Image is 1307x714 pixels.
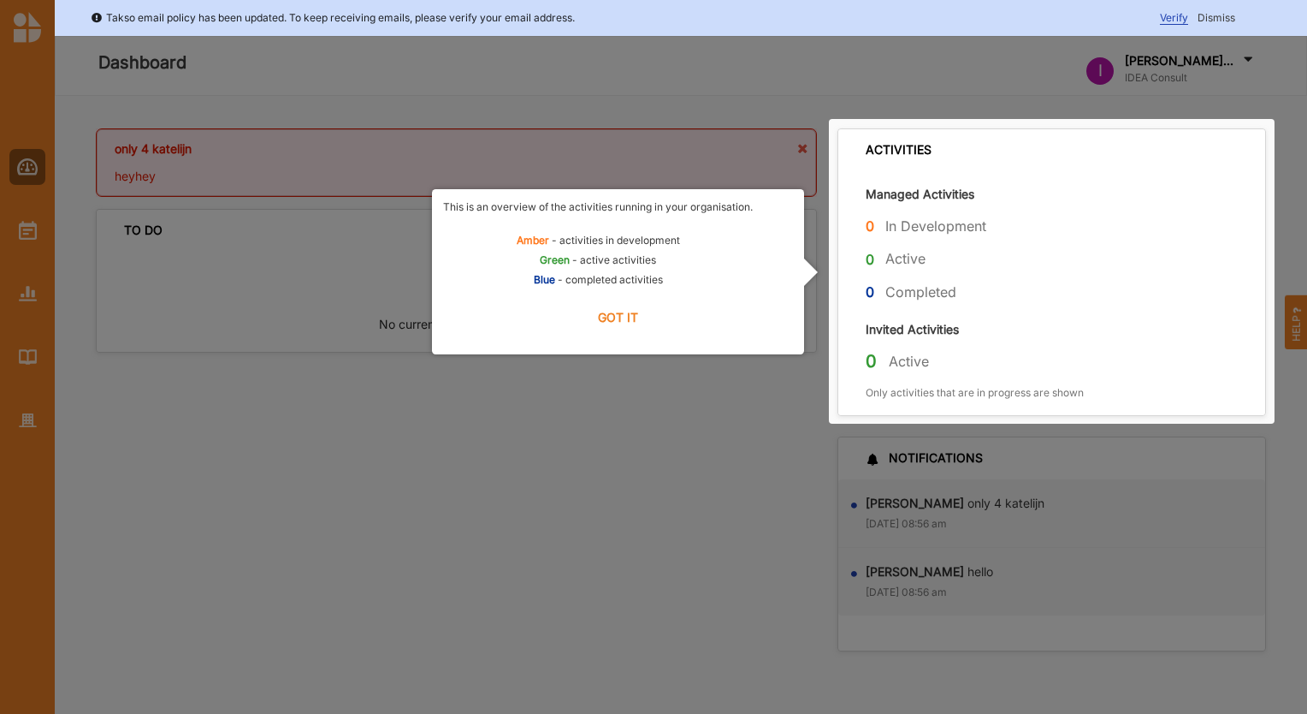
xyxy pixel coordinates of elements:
span: Verify [1160,11,1188,25]
label: Next [443,299,793,336]
div: - activities in development - active activities - completed activities [443,200,753,293]
span: Dismiss [1198,11,1235,24]
b: Blue [534,273,555,286]
label: This is an overview of the activities running in your organisation. [443,200,753,214]
div: Takso email policy has been updated. To keep receiving emails, please verify your email address. [91,9,575,27]
b: Amber [517,234,549,247]
b: Green [540,253,570,266]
